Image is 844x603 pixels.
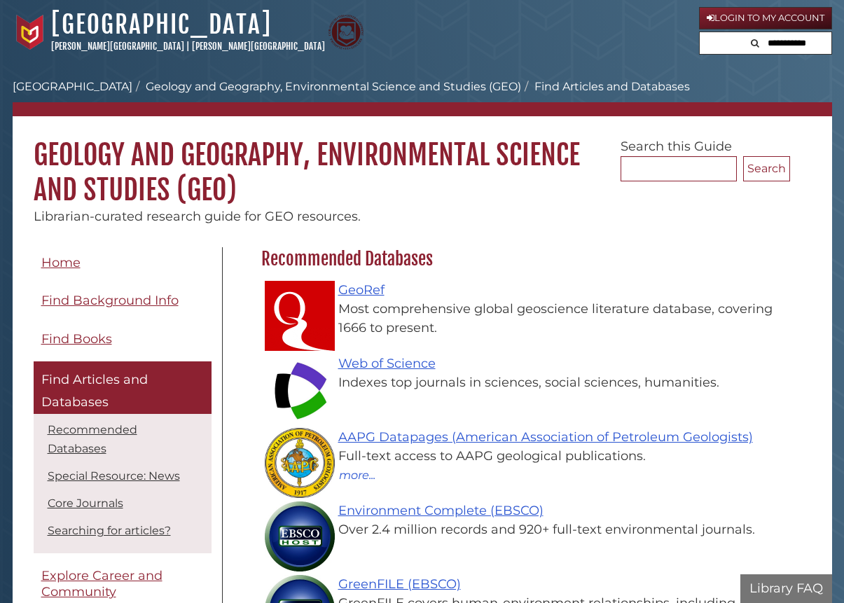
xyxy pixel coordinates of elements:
[338,576,461,592] a: GreenFILE (EBSCO)
[13,78,832,116] nav: breadcrumb
[48,423,137,455] a: Recommended Databases
[48,497,123,510] a: Core Journals
[328,15,364,50] img: Calvin Theological Seminary
[41,372,148,410] span: Find Articles and Databases
[34,285,212,317] a: Find Background Info
[41,568,162,599] span: Explore Career and Community
[338,282,385,298] a: GeoRef
[48,524,171,537] a: Searching for articles?
[338,429,753,445] a: AAPG Datapages (American Association of Petroleum Geologists)
[146,80,521,93] a: Geology and Geography, Environmental Science and Studies (GEO)
[41,331,112,347] span: Find Books
[41,255,81,270] span: Home
[747,32,763,51] button: Search
[275,447,783,466] div: Full-text access to AAPG geological publications.
[275,520,783,539] div: Over 2.4 million records and 920+ full-text environmental journals.
[699,7,832,29] a: Login to My Account
[254,248,790,270] h2: Recommended Databases
[34,247,212,279] a: Home
[13,15,48,50] img: Calvin University
[338,503,544,518] a: Environment Complete (EBSCO)
[34,324,212,355] a: Find Books
[338,356,436,371] a: Web of Science
[751,39,759,48] i: Search
[275,373,783,392] div: Indexes top journals in sciences, social sciences, humanities.
[48,469,180,483] a: Special Resource: News
[192,41,325,52] a: [PERSON_NAME][GEOGRAPHIC_DATA]
[275,300,783,338] div: Most comprehensive global geoscience literature database, covering 1666 to present.
[34,361,212,414] a: Find Articles and Databases
[41,293,179,308] span: Find Background Info
[740,574,832,603] button: Library FAQ
[34,209,361,224] span: Librarian-curated research guide for GEO resources.
[521,78,690,95] li: Find Articles and Databases
[51,9,272,40] a: [GEOGRAPHIC_DATA]
[186,41,190,52] span: |
[13,80,132,93] a: [GEOGRAPHIC_DATA]
[338,466,376,484] button: more...
[13,116,832,207] h1: Geology and Geography, Environmental Science and Studies (GEO)
[743,156,790,181] button: Search
[51,41,184,52] a: [PERSON_NAME][GEOGRAPHIC_DATA]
